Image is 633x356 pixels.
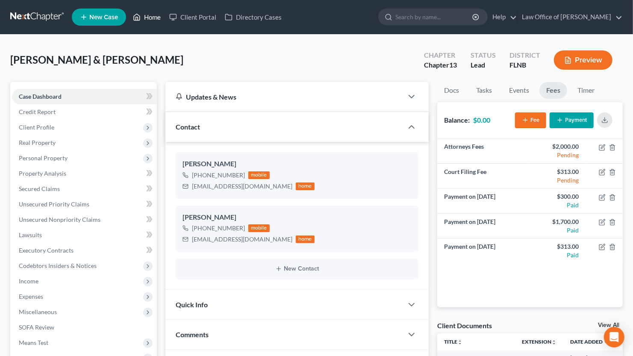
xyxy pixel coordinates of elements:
[551,340,556,345] i: unfold_more
[12,181,157,197] a: Secured Claims
[19,108,56,115] span: Credit Report
[12,212,157,227] a: Unsecured Nonpriority Claims
[183,265,412,272] button: New Contact
[296,182,315,190] div: home
[12,243,157,258] a: Executory Contracts
[19,170,66,177] span: Property Analysis
[437,321,492,330] div: Client Documents
[537,176,579,185] div: Pending
[296,235,315,243] div: home
[457,340,462,345] i: unfold_more
[19,231,42,238] span: Lawsuits
[19,216,100,223] span: Unsecured Nonpriority Claims
[437,82,466,99] a: Docs
[192,182,292,191] div: [EMAIL_ADDRESS][DOMAIN_NAME]
[19,277,38,285] span: Income
[19,262,97,269] span: Codebtors Insiders & Notices
[19,339,48,346] span: Means Test
[550,112,594,128] button: Payment
[437,164,530,188] td: Court Filing Fee
[444,338,462,345] a: Titleunfold_more
[12,227,157,243] a: Lawsuits
[12,89,157,104] a: Case Dashboard
[248,224,270,232] div: mobile
[176,330,209,338] span: Comments
[19,93,62,100] span: Case Dashboard
[537,192,579,201] div: $300.00
[176,300,208,309] span: Quick Info
[537,168,579,176] div: $313.00
[183,159,412,169] div: [PERSON_NAME]
[248,171,270,179] div: mobile
[19,247,74,254] span: Executory Contracts
[469,82,499,99] a: Tasks
[176,123,200,131] span: Contact
[473,116,490,124] strong: $0.00
[570,338,609,345] a: Date Added expand_more
[165,9,221,25] a: Client Portal
[515,112,546,128] button: Fee
[19,154,68,162] span: Personal Property
[192,171,245,179] div: [PHONE_NUMBER]
[437,238,530,263] td: Payment on [DATE]
[19,139,56,146] span: Real Property
[192,235,292,244] div: [EMAIL_ADDRESS][DOMAIN_NAME]
[19,308,57,315] span: Miscellaneous
[444,116,470,124] strong: Balance:
[12,320,157,335] a: SOFA Review
[12,166,157,181] a: Property Analysis
[604,340,609,345] i: expand_more
[221,9,286,25] a: Directory Cases
[537,242,579,251] div: $313.00
[192,224,245,232] div: [PHONE_NUMBER]
[449,61,457,69] span: 13
[176,92,393,101] div: Updates & News
[437,213,530,238] td: Payment on [DATE]
[537,201,579,209] div: Paid
[437,139,530,164] td: Attorneys Fees
[554,50,612,70] button: Preview
[537,251,579,259] div: Paid
[571,82,601,99] a: Timer
[424,60,457,70] div: Chapter
[537,142,579,151] div: $2,000.00
[183,212,412,223] div: [PERSON_NAME]
[604,327,624,347] div: Open Intercom Messenger
[19,200,89,208] span: Unsecured Priority Claims
[537,151,579,159] div: Pending
[539,82,567,99] a: Fees
[12,197,157,212] a: Unsecured Priority Claims
[424,50,457,60] div: Chapter
[488,9,517,25] a: Help
[537,226,579,235] div: Paid
[518,9,622,25] a: Law Office of [PERSON_NAME]
[19,185,60,192] span: Secured Claims
[471,50,496,60] div: Status
[522,338,556,345] a: Extensionunfold_more
[471,60,496,70] div: Lead
[12,104,157,120] a: Credit Report
[502,82,536,99] a: Events
[19,324,54,331] span: SOFA Review
[10,53,183,66] span: [PERSON_NAME] & [PERSON_NAME]
[537,218,579,226] div: $1,700.00
[19,293,43,300] span: Expenses
[129,9,165,25] a: Home
[509,60,540,70] div: FLNB
[395,9,474,25] input: Search by name...
[89,14,118,21] span: New Case
[437,188,530,213] td: Payment on [DATE]
[19,124,54,131] span: Client Profile
[509,50,540,60] div: District
[598,322,619,328] a: View All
